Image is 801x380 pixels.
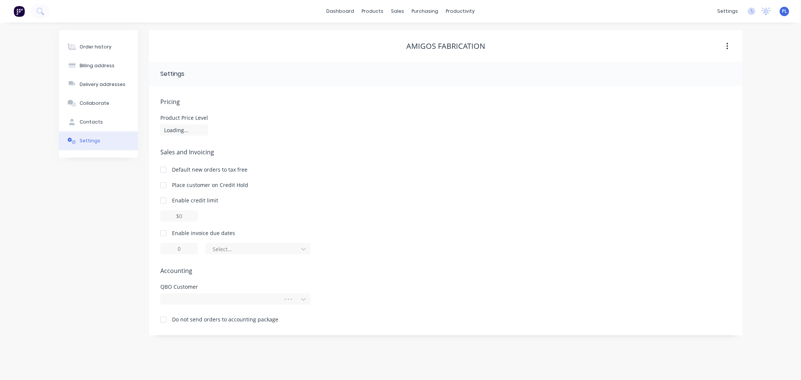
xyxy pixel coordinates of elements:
[160,266,731,275] span: Accounting
[172,196,218,204] div: Enable credit limit
[80,137,100,144] div: Settings
[714,6,742,17] div: settings
[160,210,198,222] input: $0
[80,81,125,88] div: Delivery addresses
[160,243,198,254] input: 0
[408,6,442,17] div: purchasing
[172,166,247,173] div: Default new orders to tax free
[59,56,138,75] button: Billing address
[59,113,138,131] button: Contacts
[160,284,311,290] div: QBO Customer
[387,6,408,17] div: sales
[160,148,731,157] span: Sales and Invoicing
[358,6,387,17] div: products
[59,131,138,150] button: Settings
[80,100,109,107] div: Collaborate
[160,115,208,121] div: Product Price Level
[80,44,112,50] div: Order history
[80,119,103,125] div: Contacts
[160,69,184,78] div: Settings
[80,62,115,69] div: Billing address
[172,315,278,323] div: Do not send orders to accounting package
[782,8,787,15] span: PL
[160,97,731,106] span: Pricing
[14,6,25,17] img: Factory
[59,38,138,56] button: Order history
[213,245,294,253] div: Select...
[406,42,485,51] div: Amigos Fabrication
[59,94,138,113] button: Collaborate
[172,181,248,189] div: Place customer on Credit Hold
[323,6,358,17] a: dashboard
[172,229,235,237] div: Enable invoice due dates
[442,6,478,17] div: productivity
[160,124,208,136] div: Loading...
[59,75,138,94] button: Delivery addresses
